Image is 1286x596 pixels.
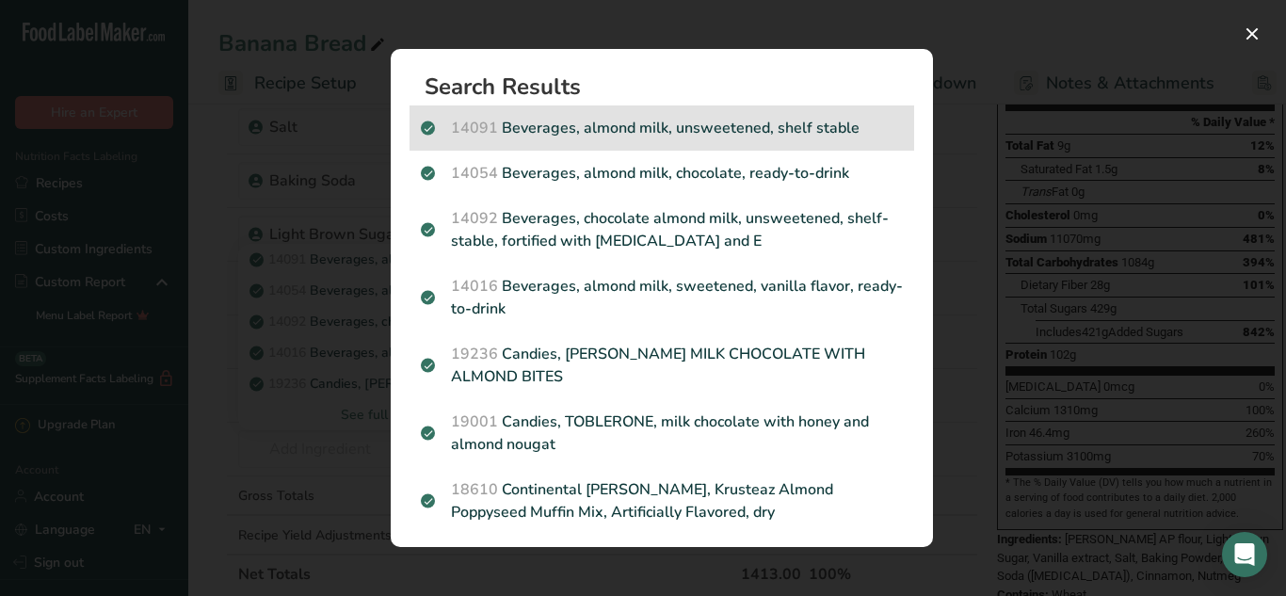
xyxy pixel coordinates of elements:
[421,275,903,320] p: Beverages, almond milk, sweetened, vanilla flavor, ready-to-drink
[451,163,498,184] span: 14054
[451,411,498,432] span: 19001
[451,344,498,364] span: 19236
[421,162,903,185] p: Beverages, almond milk, chocolate, ready-to-drink
[421,546,903,569] p: Candies, milk chocolate, with almonds
[451,118,498,138] span: 14091
[421,117,903,139] p: Beverages, almond milk, unsweetened, shelf stable
[451,276,498,297] span: 14016
[425,75,914,98] h1: Search Results
[421,343,903,388] p: Candies, [PERSON_NAME] MILK CHOCOLATE WITH ALMOND BITES
[421,207,903,252] p: Beverages, chocolate almond milk, unsweetened, shelf-stable, fortified with [MEDICAL_DATA] and E
[1222,532,1267,577] div: Open Intercom Messenger
[421,411,903,456] p: Candies, TOBLERONE, milk chocolate with honey and almond nougat
[451,479,498,500] span: 18610
[421,478,903,524] p: Continental [PERSON_NAME], Krusteaz Almond Poppyseed Muffin Mix, Artificially Flavored, dry
[451,208,498,229] span: 14092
